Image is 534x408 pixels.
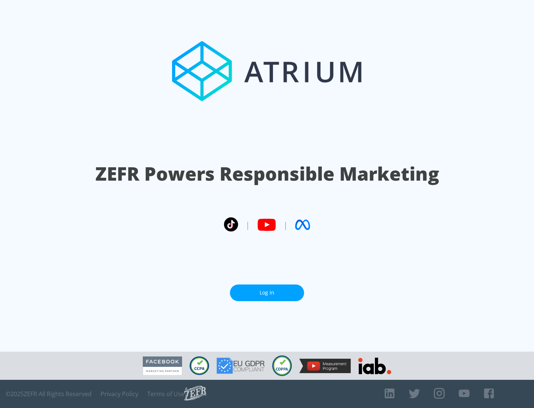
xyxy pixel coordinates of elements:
a: Privacy Policy [100,390,138,398]
span: | [245,219,250,230]
span: © 2025 ZEFR All Rights Reserved [6,390,92,398]
span: | [283,219,288,230]
img: YouTube Measurement Program [299,359,351,373]
a: Terms of Use [147,390,184,398]
a: Log In [230,284,304,301]
img: COPPA Compliant [272,355,292,376]
img: Facebook Marketing Partner [143,356,182,375]
img: CCPA Compliant [189,356,209,375]
h1: ZEFR Powers Responsible Marketing [95,161,439,187]
img: GDPR Compliant [217,358,265,374]
img: IAB [358,358,391,374]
